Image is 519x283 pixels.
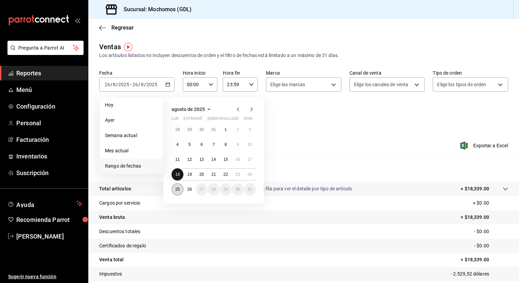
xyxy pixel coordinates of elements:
[99,242,146,249] p: Certificados de regalo
[462,141,508,150] button: Exportar a Excel
[16,119,41,127] font: Personal
[232,183,244,195] button: 30 de agosto de 2025
[111,24,134,31] span: Regresar
[211,187,216,192] abbr: 28 de agosto de 2025
[208,153,219,166] button: 14 de agosto de 2025
[223,187,228,192] abbr: 29 de agosto de 2025
[183,71,218,75] label: Hora inicio
[244,183,256,195] button: 31 de agosto de 2025
[196,153,208,166] button: 13 de agosto de 2025
[172,168,183,181] button: 18 de agosto de 2025
[172,138,183,151] button: 4 de agosto de 2025
[175,127,180,132] abbr: 28 de julio de 2025
[249,127,251,132] abbr: 3 de agosto de 2025
[105,163,158,170] span: Rango de fechas
[172,105,213,113] button: agosto de 2025
[223,172,228,177] abbr: 22 de agosto de 2025
[232,138,244,151] button: 9 de agosto de 2025
[99,185,131,192] p: Total artículos
[187,127,192,132] abbr: 29 de julio de 2025
[196,168,208,181] button: 20 de agosto de 2025
[99,228,140,235] p: Descuentos totales
[220,153,232,166] button: 15 de agosto de 2025
[244,153,256,166] button: 17 de agosto de 2025
[220,168,232,181] button: 22 de agosto de 2025
[16,103,55,110] font: Configuración
[112,82,116,87] input: --
[451,270,508,278] p: - 2.529,52 dólares
[236,142,239,147] abbr: 9 de agosto de 2025
[118,82,129,87] input: ----
[200,142,203,147] abbr: 6 de agosto de 2025
[99,166,508,174] p: Resumen
[211,157,216,162] abbr: 14 de agosto de 2025
[175,187,180,192] abbr: 25 de agosto de 2025
[183,138,195,151] button: 5 de agosto de 2025
[208,168,219,181] button: 21 de agosto de 2025
[244,124,256,136] button: 3 de agosto de 2025
[225,127,227,132] abbr: 1 de agosto de 2025
[223,71,258,75] label: Hora fin
[172,183,183,195] button: 25 de agosto de 2025
[235,187,240,192] abbr: 30 de agosto de 2025
[461,185,489,192] p: + $18,339.00
[270,81,305,88] span: Elige las marcas
[225,142,227,147] abbr: 8 de agosto de 2025
[208,138,219,151] button: 7 de agosto de 2025
[16,153,47,160] font: Inventarios
[176,142,179,147] abbr: 4 de agosto de 2025
[474,242,508,249] p: - $0.00
[196,124,208,136] button: 30 de julio de 2025
[183,124,195,136] button: 29 de julio de 2025
[248,187,252,192] abbr: 31 de agosto de 2025
[213,142,215,147] abbr: 7 de agosto de 2025
[16,169,49,176] font: Suscripción
[244,138,256,151] button: 10 de agosto de 2025
[110,82,112,87] span: /
[16,86,32,93] font: Menú
[248,157,252,162] abbr: 17 de agosto de 2025
[196,116,202,124] abbr: miércoles
[437,81,486,88] span: Elige los tipos de orden
[244,116,252,124] abbr: domingo
[199,157,204,162] abbr: 13 de agosto de 2025
[99,42,121,52] div: Ventas
[8,274,56,279] font: Sugerir nueva función
[105,117,158,124] span: Ayer
[211,172,216,177] abbr: 21 de agosto de 2025
[99,200,141,207] p: Cargos por servicio
[16,200,74,208] span: Ayuda
[16,136,49,143] font: Facturación
[248,172,252,177] abbr: 24 de agosto de 2025
[461,256,508,263] p: = $18,339.00
[232,153,244,166] button: 16 de agosto de 2025
[473,143,508,148] font: Exportar a Excel
[99,71,175,75] label: Fecha
[235,172,240,177] abbr: 23 de agosto de 2025
[172,107,205,112] span: agosto de 2025
[99,24,134,31] button: Regresar
[99,52,508,59] div: Los artículos listados no incluyen descuentos de orden y el filtro de fechas está limitado a un m...
[196,183,208,195] button: 27 de agosto de 2025
[208,183,219,195] button: 28 de agosto de 2025
[130,82,131,87] span: -
[175,172,180,177] abbr: 18 de agosto de 2025
[220,124,232,136] button: 1 de agosto de 2025
[223,157,228,162] abbr: 15 de agosto de 2025
[232,168,244,181] button: 23 de agosto de 2025
[16,233,64,240] font: [PERSON_NAME]
[146,82,158,87] input: ----
[118,5,192,14] h3: Sucursal: Mochomos (GDL)
[266,71,341,75] label: Marca
[16,70,41,77] font: Reportes
[187,157,192,162] abbr: 12 de agosto de 2025
[144,82,146,87] span: /
[105,147,158,154] span: Mes actual
[248,142,252,147] abbr: 10 de agosto de 2025
[208,124,219,136] button: 31 de julio de 2025
[175,157,180,162] abbr: 11 de agosto de 2025
[116,82,118,87] span: /
[236,127,239,132] abbr: 2 de agosto de 2025
[220,138,232,151] button: 8 de agosto de 2025
[183,168,195,181] button: 19 de agosto de 2025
